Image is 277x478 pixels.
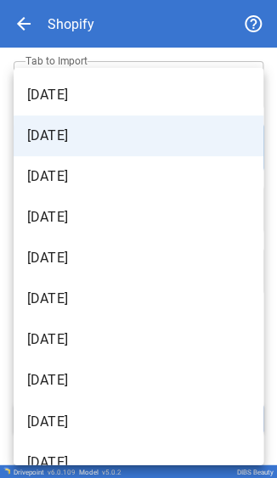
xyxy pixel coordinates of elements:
[27,329,250,350] span: [DATE]
[27,207,250,228] span: [DATE]
[27,85,250,105] span: [DATE]
[27,289,250,309] span: [DATE]
[27,248,250,268] span: [DATE]
[27,452,250,472] span: [DATE]
[27,411,250,431] span: [DATE]
[27,166,250,187] span: [DATE]
[27,370,250,391] span: [DATE]
[27,126,250,146] span: [DATE]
